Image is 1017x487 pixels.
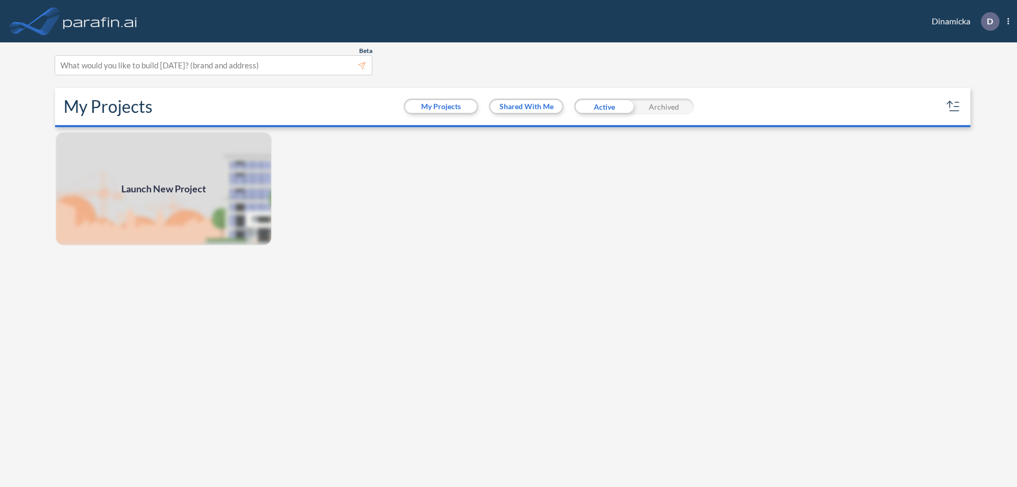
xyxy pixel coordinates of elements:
[359,47,372,55] span: Beta
[634,99,694,114] div: Archived
[121,182,206,196] span: Launch New Project
[55,131,272,246] img: add
[945,98,962,115] button: sort
[987,16,993,26] p: D
[64,96,153,117] h2: My Projects
[61,11,139,32] img: logo
[55,131,272,246] a: Launch New Project
[574,99,634,114] div: Active
[405,100,477,113] button: My Projects
[916,12,1009,31] div: Dinamicka
[490,100,562,113] button: Shared With Me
